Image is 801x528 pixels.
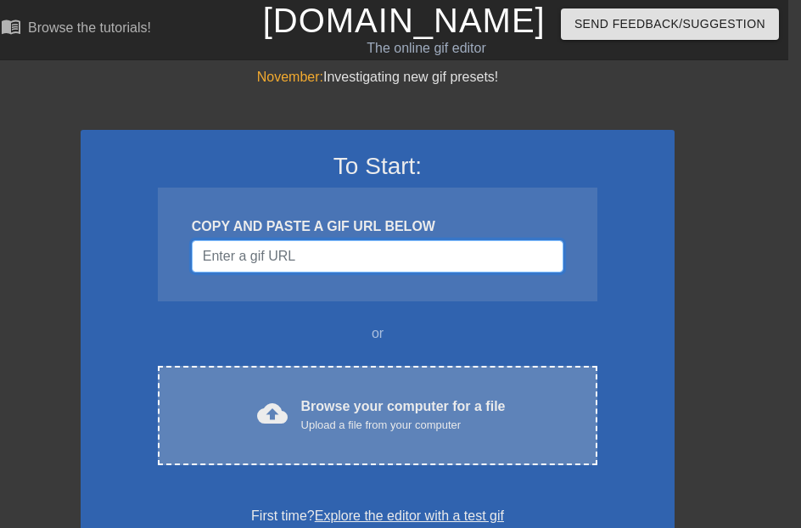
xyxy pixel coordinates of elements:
[103,152,653,181] h3: To Start:
[574,14,765,35] span: Send Feedback/Suggestion
[315,508,504,523] a: Explore the editor with a test gif
[301,396,506,434] div: Browse your computer for a file
[1,16,21,37] span: menu_book
[257,70,323,84] span: November:
[1,16,151,42] a: Browse the tutorials!
[263,38,591,59] div: The online gif editor
[103,506,653,526] div: First time?
[28,20,151,35] div: Browse the tutorials!
[81,67,675,87] div: Investigating new gif presets!
[257,398,288,429] span: cloud_upload
[192,240,563,272] input: Username
[301,417,506,434] div: Upload a file from your computer
[192,216,563,237] div: COPY AND PASTE A GIF URL BELOW
[561,8,779,40] button: Send Feedback/Suggestion
[263,2,546,39] a: [DOMAIN_NAME]
[125,323,630,344] div: or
